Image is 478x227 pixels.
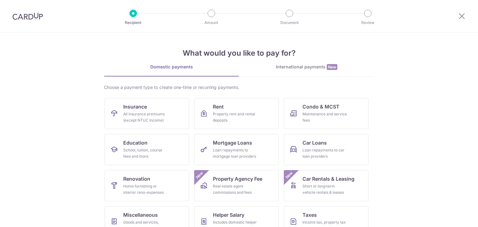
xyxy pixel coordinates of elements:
[302,183,347,196] div: Short or long‑term vehicle rentals & leases
[438,208,472,224] iframe: Opens a widget where you can find more information
[123,103,147,110] span: Insurance
[213,183,258,196] div: Real estate agent commissions and fees
[194,170,205,180] span: New
[213,139,252,146] span: Mortgage Loans
[302,103,340,110] span: Condo & MCST
[213,103,224,110] span: Rent
[239,64,374,70] div: International payments
[284,170,294,180] span: New
[123,211,158,219] span: Miscellaneous
[123,139,148,146] span: Education
[194,170,279,201] a: Property Agency FeeReal estate agent commissions and feesNew
[302,147,347,160] div: Loan repayments to car loan providers
[104,84,374,90] div: Choose a payment type to create one-time or recurring payments.
[194,98,279,129] a: RentProperty rent and rental deposits
[284,170,368,201] a: Car Rentals & LeasingShort or long‑term vehicle rentals & leasesNew
[213,175,262,183] span: Property Agency Fee
[105,98,189,129] a: InsuranceAll insurance premiums (except NTUC Income)
[123,147,168,160] div: School, tuition, course fees and more
[105,134,189,165] a: EducationSchool, tuition, course fees and more
[345,20,391,26] p: Review
[213,111,258,123] div: Property rent and rental deposits
[188,20,234,26] p: Amount
[104,48,374,59] h4: What would you like to pay for?
[194,134,279,165] a: Mortgage LoansLoan repayments to mortgage loan providers
[105,170,189,201] a: RenovationHome furnishing or interior reno-expenses
[110,20,156,26] p: Recipient
[302,111,347,123] div: Maintenance and service fees
[123,111,168,123] div: All insurance premiums (except NTUC Income)
[284,98,368,129] a: Condo & MCSTMaintenance and service fees
[123,175,150,183] span: Renovation
[284,134,368,165] a: Car LoansLoan repayments to car loan providers
[104,64,239,70] div: Domestic payments
[302,211,317,219] span: Taxes
[327,64,337,70] span: New
[213,147,258,160] div: Loan repayments to mortgage loan providers
[266,20,312,26] p: Document
[302,139,327,146] span: Car Loans
[12,12,43,20] img: CardUp
[213,211,244,219] span: Helper Salary
[302,175,354,183] span: Car Rentals & Leasing
[123,183,168,196] div: Home furnishing or interior reno-expenses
